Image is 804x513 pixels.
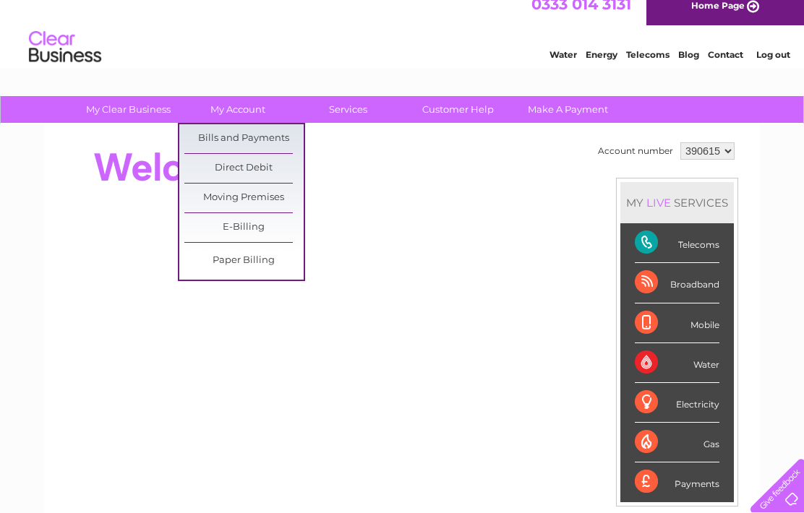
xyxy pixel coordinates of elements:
[635,462,719,501] div: Payments
[184,213,304,242] a: E-Billing
[531,7,631,25] a: 0333 014 3131
[594,139,677,163] td: Account number
[756,61,790,72] a: Log out
[179,96,298,123] a: My Account
[643,196,674,210] div: LIVE
[635,263,719,303] div: Broadband
[626,61,670,72] a: Telecoms
[398,96,518,123] a: Customer Help
[635,343,719,383] div: Water
[61,8,745,70] div: Clear Business is a trading name of Verastar Limited (registered in [GEOGRAPHIC_DATA] No. 3667643...
[708,61,743,72] a: Contact
[586,61,617,72] a: Energy
[184,246,304,275] a: Paper Billing
[635,423,719,462] div: Gas
[288,96,408,123] a: Services
[184,184,304,212] a: Moving Premises
[508,96,628,123] a: Make A Payment
[184,124,304,153] a: Bills and Payments
[635,223,719,263] div: Telecoms
[635,383,719,423] div: Electricity
[184,154,304,183] a: Direct Debit
[678,61,699,72] a: Blog
[635,303,719,343] div: Mobile
[620,182,734,223] div: MY SERVICES
[28,38,102,82] img: logo.png
[69,96,188,123] a: My Clear Business
[549,61,577,72] a: Water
